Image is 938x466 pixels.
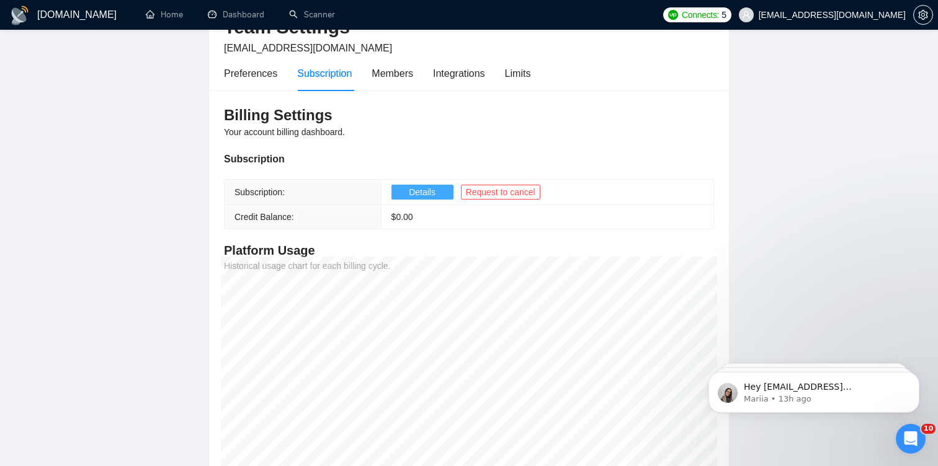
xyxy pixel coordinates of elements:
[433,66,485,81] div: Integrations
[913,10,933,20] a: setting
[742,11,751,19] span: user
[224,151,714,167] div: Subscription
[668,10,678,20] img: upwork-logo.png
[234,212,294,222] span: Credit Balance:
[682,8,719,22] span: Connects:
[409,185,435,199] span: Details
[224,105,714,125] h3: Billing Settings
[289,9,335,20] a: searchScanner
[234,187,285,197] span: Subscription:
[224,127,345,137] span: Your account billing dashboard.
[461,185,540,200] button: Request to cancel
[10,6,30,25] img: logo
[146,9,183,20] a: homeHome
[391,185,453,200] button: Details
[224,43,392,53] span: [EMAIL_ADDRESS][DOMAIN_NAME]
[721,8,726,22] span: 5
[224,66,277,81] div: Preferences
[690,346,938,433] iframe: Intercom notifications message
[391,212,413,222] span: $ 0.00
[505,66,531,81] div: Limits
[913,5,933,25] button: setting
[208,9,264,20] a: dashboardDashboard
[914,10,932,20] span: setting
[224,242,714,259] h4: Platform Usage
[896,424,926,454] iframe: Intercom live chat
[297,66,352,81] div: Subscription
[921,424,936,434] span: 10
[466,185,535,199] span: Request to cancel
[372,66,413,81] div: Members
